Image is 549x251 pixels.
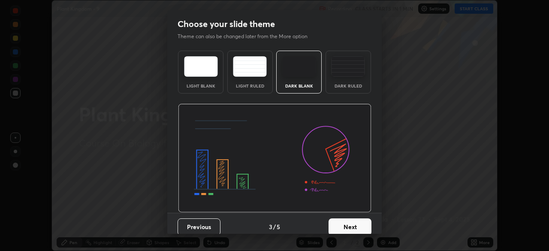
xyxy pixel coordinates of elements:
div: Dark Ruled [331,84,365,88]
p: Theme can also be changed later from the More option [178,33,317,40]
div: Light Blank [184,84,218,88]
img: lightRuledTheme.5fabf969.svg [233,56,267,77]
img: darkThemeBanner.d06ce4a2.svg [178,104,371,213]
div: Dark Blank [282,84,316,88]
img: darkTheme.f0cc69e5.svg [282,56,316,77]
button: Next [329,218,371,236]
button: Previous [178,218,220,236]
img: darkRuledTheme.de295e13.svg [331,56,365,77]
h4: / [273,222,276,231]
h2: Choose your slide theme [178,18,275,30]
img: lightTheme.e5ed3b09.svg [184,56,218,77]
h4: 5 [277,222,280,231]
div: Light Ruled [233,84,267,88]
h4: 3 [269,222,272,231]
